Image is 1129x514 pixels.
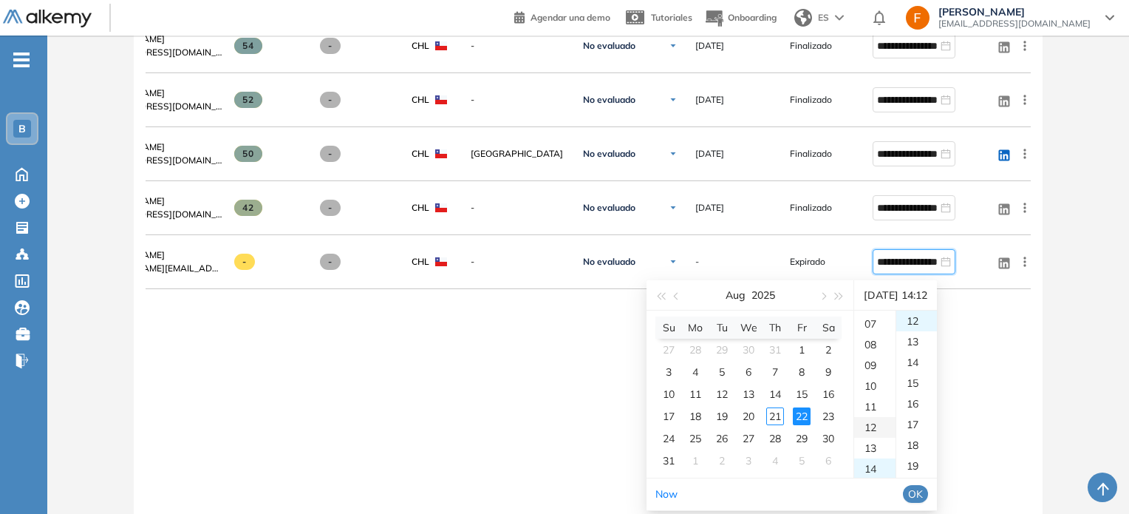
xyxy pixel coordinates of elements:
td: 2025-08-16 [815,383,842,405]
td: 2025-09-01 [682,450,709,472]
td: 2025-08-18 [682,405,709,427]
span: No evaluado [583,256,635,268]
div: 4 [686,363,704,381]
td: 2025-08-19 [709,405,735,427]
td: 2025-07-29 [709,339,735,361]
span: CHL [412,255,429,268]
div: 23 [819,408,837,425]
span: OK [908,486,923,502]
span: [EMAIL_ADDRESS][DOMAIN_NAME] [92,208,222,221]
td: 2025-08-08 [788,361,815,383]
span: Onboarding [728,12,777,23]
div: 19 [896,456,937,476]
span: - [234,254,256,270]
td: 2025-08-11 [682,383,709,405]
img: CHL [435,41,447,50]
img: Logo [3,10,92,28]
span: - [471,93,565,106]
div: 3 [660,363,678,381]
span: [PERSON_NAME] [938,6,1091,18]
th: Fr [788,317,815,339]
div: 14 [896,352,937,373]
div: 19 [713,408,731,425]
img: Ícono de flecha [669,203,678,212]
td: 2025-08-20 [735,405,762,427]
div: 27 [660,341,678,359]
div: 26 [713,430,731,447]
div: 11 [854,396,896,417]
img: CHL [435,149,447,158]
a: [PERSON_NAME] [92,248,222,262]
th: Su [655,317,682,339]
span: [PERSON_NAME][EMAIL_ADDRESS][PERSON_NAME][DOMAIN_NAME] [92,262,222,275]
span: [DATE] [695,93,724,106]
span: Finalizado [790,39,832,53]
td: 2025-08-14 [762,383,788,405]
div: 28 [766,430,784,447]
span: Finalizado [790,147,832,160]
div: 15 [896,373,937,393]
img: arrow [835,15,844,21]
span: Expirado [790,255,825,268]
span: CHL [412,39,429,53]
span: - [320,146,341,162]
div: 20 [740,408,757,425]
span: CHL [412,201,429,214]
td: 2025-08-09 [815,361,842,383]
div: 12 [854,417,896,438]
div: 09 [854,355,896,376]
div: 1 [793,341,811,359]
div: 1 [686,452,704,470]
iframe: Chat Widget [1055,443,1129,514]
span: - [320,254,341,270]
div: 25 [686,430,704,447]
td: 2025-07-27 [655,339,682,361]
span: 42 [234,200,263,216]
td: 2025-08-30 [815,427,842,450]
a: Now [655,487,678,501]
div: 13 [740,385,757,403]
div: 17 [660,408,678,425]
div: 2 [819,341,837,359]
td: 2025-08-04 [682,361,709,383]
span: - [471,201,565,214]
div: 28 [686,341,704,359]
span: No evaluado [583,148,635,160]
span: - [471,255,565,268]
div: 12 [896,311,937,331]
span: [EMAIL_ADDRESS][DOMAIN_NAME] [92,100,222,113]
td: 2025-09-06 [815,450,842,472]
div: 07 [854,314,896,334]
div: 9 [819,363,837,381]
td: 2025-08-02 [815,339,842,361]
td: 2025-09-02 [709,450,735,472]
img: Ícono de flecha [669,149,678,158]
div: 22 [793,408,811,425]
div: 18 [686,408,704,425]
td: 2025-09-04 [762,450,788,472]
img: CHL [435,95,447,104]
div: 30 [819,430,837,447]
div: 5 [793,452,811,470]
span: [DATE] [695,147,724,160]
button: 2025 [751,280,775,310]
span: - [695,255,699,268]
div: 30 [740,341,757,359]
button: OK [903,485,928,503]
td: 2025-08-01 [788,339,815,361]
td: 2025-08-17 [655,405,682,427]
td: 2025-08-03 [655,361,682,383]
td: 2025-08-07 [762,361,788,383]
div: 7 [766,363,784,381]
div: 14 [854,459,896,479]
div: 10 [854,376,896,396]
div: 31 [660,452,678,470]
span: [DATE] [695,39,724,53]
span: ES [818,11,829,24]
span: Tutoriales [651,12,692,23]
div: 5 [713,363,731,381]
div: 10 [660,385,678,403]
img: Ícono de flecha [669,95,678,104]
span: Finalizado [790,201,832,214]
th: We [735,317,762,339]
